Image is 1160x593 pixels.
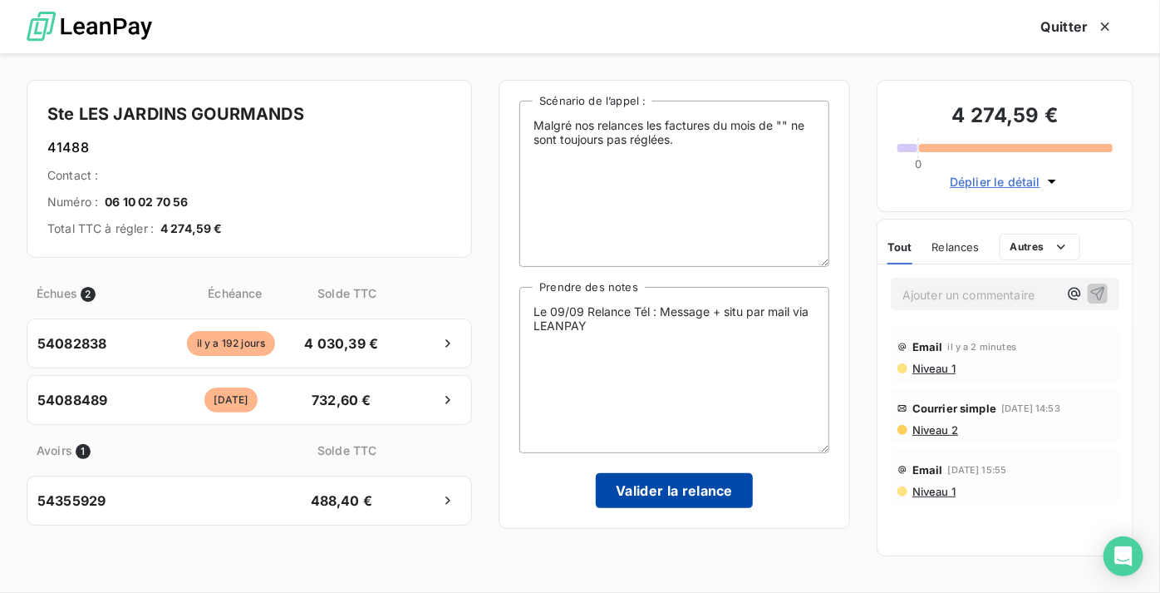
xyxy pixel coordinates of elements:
[948,465,1007,475] span: [DATE] 15:55
[519,287,829,453] textarea: Le 09/09 Relance Tél : Message + situ par mail via LEANPAY
[596,473,753,508] button: Valider la relance
[297,390,385,410] span: 732,60 €
[37,284,77,302] span: Échues
[948,342,1016,352] span: il y a 2 minutes
[204,388,258,413] span: [DATE]
[105,194,188,210] span: 06 10 02 70 56
[27,4,152,50] img: logo LeanPay
[912,463,943,477] span: Email
[303,442,391,459] span: Solde TTC
[911,485,956,498] span: Niveau 1
[1103,536,1143,576] div: Open Intercom Messenger
[519,101,829,267] textarea: Malgré nos relances les factures du mois de "" ne sont toujours pas réglées.
[76,444,91,459] span: 1
[950,173,1040,190] span: Déplier le détail
[47,220,154,237] span: Total TTC à régler :
[47,194,98,210] span: Numéro :
[303,284,391,302] span: Solde TTC
[37,442,72,459] span: Avoirs
[160,220,223,237] span: 4 274,59 €
[47,101,451,127] h4: Ste LES JARDINS GOURMANDS
[81,287,96,302] span: 2
[1021,9,1133,44] button: Quitter
[37,491,106,511] span: 54355929
[887,240,912,254] span: Tout
[1000,234,1080,260] button: Autres
[47,167,98,184] span: Contact :
[47,137,451,157] h6: 41488
[911,423,958,437] span: Niveau 2
[1001,403,1060,413] span: [DATE] 14:53
[897,101,1113,134] h3: 4 274,59 €
[170,284,301,302] span: Échéance
[37,334,106,353] span: 54082838
[945,172,1065,191] button: Déplier le détail
[297,334,385,353] span: 4 030,39 €
[912,402,996,415] span: Courrier simple
[912,340,943,353] span: Email
[932,240,980,254] span: Relances
[187,331,275,356] span: il y a 192 jours
[911,362,956,375] span: Niveau 1
[37,390,107,410] span: 54088489
[297,491,385,511] span: 488,40 €
[915,157,922,170] span: 0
